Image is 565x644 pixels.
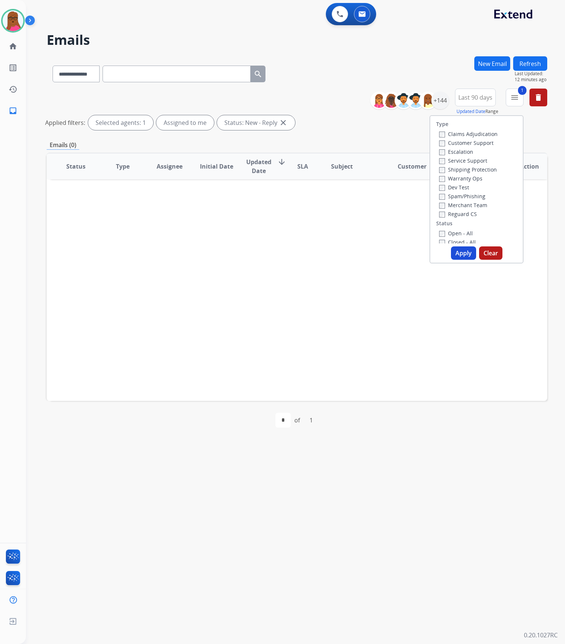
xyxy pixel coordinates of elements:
[88,115,153,130] div: Selected agents: 1
[439,240,445,246] input: Closed - All
[294,416,300,425] div: of
[9,106,17,115] mat-icon: inbox
[436,120,448,128] label: Type
[439,157,487,164] label: Service Support
[439,130,498,137] label: Claims Adjudication
[66,162,86,171] span: Status
[157,162,183,171] span: Assignee
[457,109,485,114] button: Updated Date
[439,231,445,237] input: Open - All
[200,162,233,171] span: Initial Date
[116,162,130,171] span: Type
[439,175,482,182] label: Warranty Ops
[254,70,263,79] mat-icon: search
[479,246,502,260] button: Clear
[439,212,445,218] input: Reguard CS
[9,42,17,51] mat-icon: home
[455,89,496,106] button: Last 90 days
[217,115,295,130] div: Status: New - Reply
[439,184,469,191] label: Dev Test
[439,202,487,209] label: Merchant Team
[3,10,23,31] img: avatar
[246,157,271,175] span: Updated Date
[439,185,445,191] input: Dev Test
[451,246,476,260] button: Apply
[45,118,85,127] p: Applied filters:
[439,210,477,218] label: Reguard CS
[515,71,547,77] span: Last Updated:
[436,220,452,227] label: Status
[524,631,558,640] p: 0.20.1027RC
[457,108,498,114] span: Range
[439,139,494,146] label: Customer Support
[506,89,524,106] button: 1
[439,166,497,173] label: Shipping Protection
[47,33,547,47] h2: Emails
[510,93,519,102] mat-icon: menu
[518,86,526,95] span: 1
[500,153,547,179] th: Action
[515,77,547,83] span: 12 minutes ago
[156,115,214,130] div: Assigned to me
[9,85,17,94] mat-icon: history
[47,140,79,150] p: Emails (0)
[439,158,445,164] input: Service Support
[474,56,510,71] button: New Email
[297,162,308,171] span: SLA
[439,167,445,173] input: Shipping Protection
[439,176,445,182] input: Warranty Ops
[439,230,473,237] label: Open - All
[439,194,445,200] input: Spam/Phishing
[277,157,286,166] mat-icon: arrow_downward
[9,63,17,72] mat-icon: list_alt
[458,96,492,99] span: Last 90 days
[331,162,353,171] span: Subject
[439,132,445,137] input: Claims Adjudication
[439,239,476,246] label: Closed - All
[534,93,543,102] mat-icon: delete
[439,203,445,209] input: Merchant Team
[398,162,427,171] span: Customer
[431,92,449,109] div: +144
[439,149,445,155] input: Escalation
[439,193,485,200] label: Spam/Phishing
[279,118,288,127] mat-icon: close
[439,140,445,146] input: Customer Support
[513,56,547,71] button: Refresh
[439,148,473,155] label: Escalation
[304,413,319,428] div: 1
